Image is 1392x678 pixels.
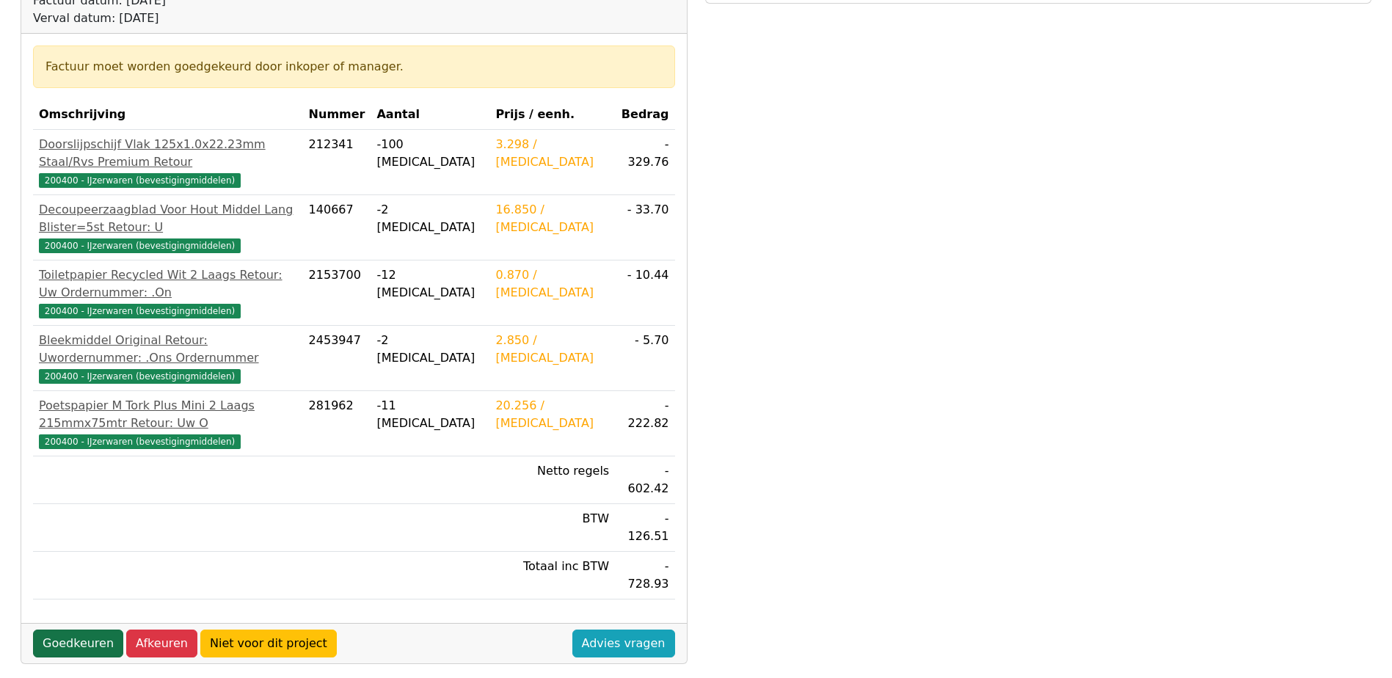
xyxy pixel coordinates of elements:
[303,326,371,391] td: 2453947
[615,326,674,391] td: - 5.70
[39,397,297,432] div: Poetspapier M Tork Plus Mini 2 Laags 215mmx75mtr Retour: Uw O
[615,195,674,260] td: - 33.70
[39,332,297,367] div: Bleekmiddel Original Retour: Uwordernummer: .Ons Ordernummer
[615,130,674,195] td: - 329.76
[39,332,297,384] a: Bleekmiddel Original Retour: Uwordernummer: .Ons Ordernummer200400 - IJzerwaren (bevestigingmidde...
[572,630,675,657] a: Advies vragen
[376,397,484,432] div: -11 [MEDICAL_DATA]
[489,504,615,552] td: BTW
[39,397,297,450] a: Poetspapier M Tork Plus Mini 2 Laags 215mmx75mtr Retour: Uw O200400 - IJzerwaren (bevestigingmidd...
[39,369,241,384] span: 200400 - IJzerwaren (bevestigingmiddelen)
[45,58,663,76] div: Factuur moet worden goedgekeurd door inkoper of manager.
[33,630,123,657] a: Goedkeuren
[303,130,371,195] td: 212341
[303,195,371,260] td: 140667
[33,100,303,130] th: Omschrijving
[489,456,615,504] td: Netto regels
[495,136,609,171] div: 3.298 / [MEDICAL_DATA]
[615,260,674,326] td: - 10.44
[39,266,297,302] div: Toiletpapier Recycled Wit 2 Laags Retour: Uw Ordernummer: .On
[200,630,337,657] a: Niet voor dit project
[495,201,609,236] div: 16.850 / [MEDICAL_DATA]
[615,504,674,552] td: - 126.51
[39,173,241,188] span: 200400 - IJzerwaren (bevestigingmiddelen)
[303,100,371,130] th: Nummer
[615,552,674,599] td: - 728.93
[489,552,615,599] td: Totaal inc BTW
[39,136,297,171] div: Doorslijpschijf Vlak 125x1.0x22.23mm Staal/Rvs Premium Retour
[615,391,674,456] td: - 222.82
[39,201,297,254] a: Decoupeerzaagblad Voor Hout Middel Lang Blister=5st Retour: U200400 - IJzerwaren (bevestigingmidd...
[39,304,241,318] span: 200400 - IJzerwaren (bevestigingmiddelen)
[39,266,297,319] a: Toiletpapier Recycled Wit 2 Laags Retour: Uw Ordernummer: .On200400 - IJzerwaren (bevestigingmidd...
[376,266,484,302] div: -12 [MEDICAL_DATA]
[39,201,297,236] div: Decoupeerzaagblad Voor Hout Middel Lang Blister=5st Retour: U
[615,456,674,504] td: - 602.42
[126,630,197,657] a: Afkeuren
[376,201,484,236] div: -2 [MEDICAL_DATA]
[489,100,615,130] th: Prijs / eenh.
[39,136,297,189] a: Doorslijpschijf Vlak 125x1.0x22.23mm Staal/Rvs Premium Retour200400 - IJzerwaren (bevestigingmidd...
[33,10,371,27] div: Verval datum: [DATE]
[376,332,484,367] div: -2 [MEDICAL_DATA]
[39,434,241,449] span: 200400 - IJzerwaren (bevestigingmiddelen)
[495,397,609,432] div: 20.256 / [MEDICAL_DATA]
[303,391,371,456] td: 281962
[495,266,609,302] div: 0.870 / [MEDICAL_DATA]
[371,100,489,130] th: Aantal
[39,238,241,253] span: 200400 - IJzerwaren (bevestigingmiddelen)
[303,260,371,326] td: 2153700
[376,136,484,171] div: -100 [MEDICAL_DATA]
[615,100,674,130] th: Bedrag
[495,332,609,367] div: 2.850 / [MEDICAL_DATA]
